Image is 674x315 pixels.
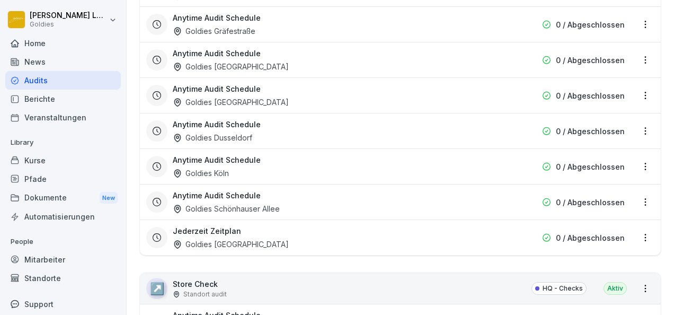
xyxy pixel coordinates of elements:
p: 0 / Abgeschlossen [556,90,625,101]
p: 0 / Abgeschlossen [556,55,625,66]
p: 0 / Abgeschlossen [556,232,625,243]
div: Support [5,295,121,313]
p: Store Check [173,278,227,290]
p: [PERSON_NAME] Loska [30,11,107,20]
p: Library [5,134,121,151]
a: Berichte [5,90,121,108]
a: Pfade [5,170,121,188]
p: HQ - Checks [543,284,583,293]
h3: Anytime Audit Schedule [173,12,261,23]
a: Kurse [5,151,121,170]
div: Goldies [GEOGRAPHIC_DATA] [173,97,289,108]
p: 0 / Abgeschlossen [556,197,625,208]
p: 0 / Abgeschlossen [556,161,625,172]
p: 0 / Abgeschlossen [556,126,625,137]
div: ↗️ [146,278,167,299]
div: Aktiv [604,282,627,295]
p: Goldies [30,21,107,28]
p: Standort audit [183,290,227,299]
a: Mitarbeiter [5,250,121,269]
div: Goldies Köln [173,168,229,179]
a: Automatisierungen [5,207,121,226]
h3: Anytime Audit Schedule [173,190,261,201]
h3: Anytime Audit Schedule [173,154,261,165]
div: Goldies Dusseldorf [173,132,252,143]
p: 0 / Abgeschlossen [556,19,625,30]
div: Goldies [GEOGRAPHIC_DATA] [173,239,289,250]
a: News [5,52,121,71]
a: Standorte [5,269,121,287]
div: New [100,192,118,204]
h3: Jederzeit Zeitplan [173,225,241,237]
div: Goldies [GEOGRAPHIC_DATA] [173,61,289,72]
p: People [5,233,121,250]
div: Dokumente [5,188,121,208]
h3: Anytime Audit Schedule [173,83,261,94]
div: Goldies Schönhauser Allee [173,203,280,214]
div: Goldies Gräfestraße [173,25,255,37]
a: DokumenteNew [5,188,121,208]
a: Veranstaltungen [5,108,121,127]
h3: Anytime Audit Schedule [173,119,261,130]
a: Home [5,34,121,52]
h3: Anytime Audit Schedule [173,48,261,59]
a: Audits [5,71,121,90]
